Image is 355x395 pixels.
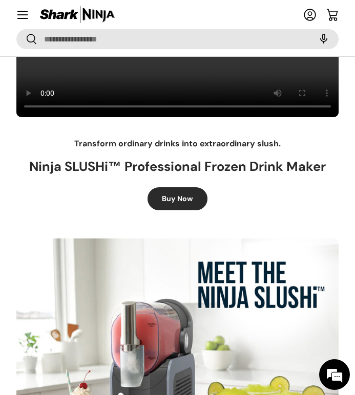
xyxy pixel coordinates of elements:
h2: Ninja SLUSHi™ Professional Frozen Drink Maker [24,158,331,175]
div: Chat with us now [53,57,172,71]
div: Minimize live chat window [168,5,193,30]
img: Shark Ninja Philippines [39,5,116,25]
textarea: Type your message and hit 'Enter' [5,279,195,315]
span: We're online! [59,129,141,232]
p: Transform ordinary drinks into extraordinary slush. [16,138,339,150]
a: Buy Now [148,187,207,210]
speech-search-button: Search by voice [307,28,338,51]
